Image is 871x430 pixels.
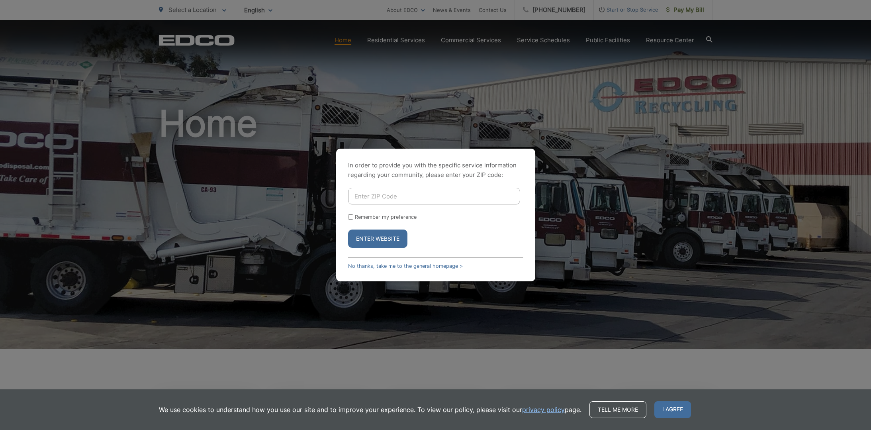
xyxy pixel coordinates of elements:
label: Remember my preference [355,214,417,220]
p: In order to provide you with the specific service information regarding your community, please en... [348,161,523,180]
a: Tell me more [589,401,646,418]
button: Enter Website [348,230,407,248]
p: We use cookies to understand how you use our site and to improve your experience. To view our pol... [159,405,581,414]
a: privacy policy [522,405,565,414]
a: No thanks, take me to the general homepage > [348,263,463,269]
input: Enter ZIP Code [348,188,520,204]
span: I agree [654,401,691,418]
